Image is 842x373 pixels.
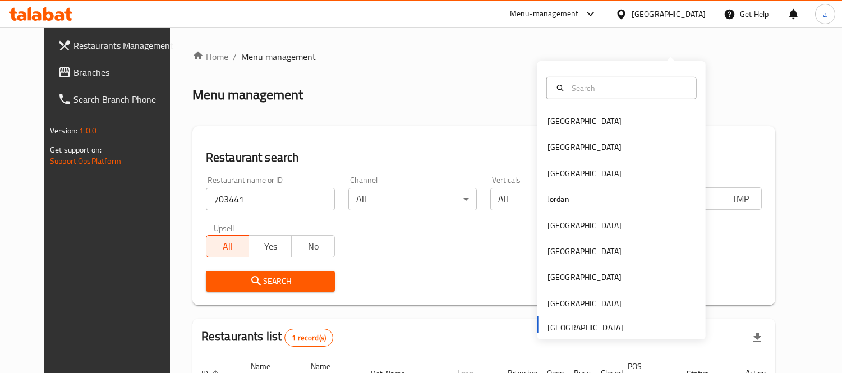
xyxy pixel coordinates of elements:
[567,82,689,94] input: Search
[50,154,121,168] a: Support.OpsPlatform
[206,188,335,210] input: Search for restaurant name or ID..
[632,8,706,20] div: [GEOGRAPHIC_DATA]
[249,235,292,257] button: Yes
[547,271,622,283] div: [GEOGRAPHIC_DATA]
[547,219,622,232] div: [GEOGRAPHIC_DATA]
[192,86,303,104] h2: Menu management
[201,328,333,347] h2: Restaurants list
[206,271,335,292] button: Search
[284,329,333,347] div: Total records count
[724,191,757,207] span: TMP
[49,32,185,59] a: Restaurants Management
[348,188,477,210] div: All
[547,115,622,127] div: [GEOGRAPHIC_DATA]
[73,39,176,52] span: Restaurants Management
[79,123,96,138] span: 1.0.0
[192,50,775,63] nav: breadcrumb
[49,59,185,86] a: Branches
[744,324,771,351] div: Export file
[510,7,579,21] div: Menu-management
[73,66,176,79] span: Branches
[547,193,569,205] div: Jordan
[291,235,334,257] button: No
[206,149,762,166] h2: Restaurant search
[547,167,622,179] div: [GEOGRAPHIC_DATA]
[823,8,827,20] span: a
[490,188,619,210] div: All
[547,141,622,153] div: [GEOGRAPHIC_DATA]
[254,238,287,255] span: Yes
[211,238,245,255] span: All
[50,123,77,138] span: Version:
[206,235,249,257] button: All
[241,50,316,63] span: Menu management
[215,274,326,288] span: Search
[285,333,333,343] span: 1 record(s)
[547,245,622,257] div: [GEOGRAPHIC_DATA]
[192,50,228,63] a: Home
[547,297,622,310] div: [GEOGRAPHIC_DATA]
[73,93,176,106] span: Search Branch Phone
[214,224,234,232] label: Upsell
[233,50,237,63] li: /
[719,187,762,210] button: TMP
[296,238,330,255] span: No
[49,86,185,113] a: Search Branch Phone
[50,142,102,157] span: Get support on:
